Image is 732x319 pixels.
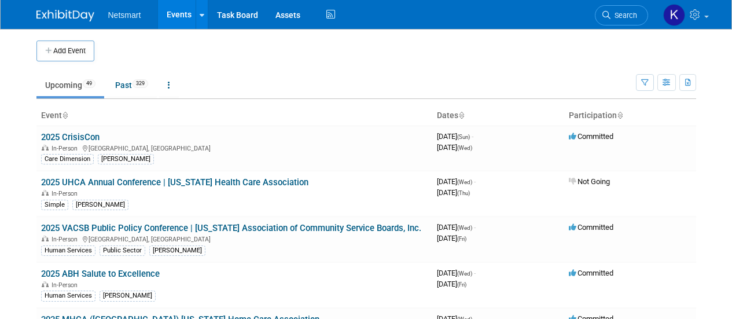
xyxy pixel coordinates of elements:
img: In-Person Event [42,281,49,287]
th: Dates [432,106,564,126]
span: (Fri) [457,236,466,242]
span: - [474,269,476,277]
img: Kaitlyn Woicke [663,4,685,26]
th: Participation [564,106,696,126]
span: (Wed) [457,225,472,231]
span: In-Person [52,145,81,152]
img: In-Person Event [42,190,49,196]
span: (Wed) [457,179,472,185]
a: Upcoming49 [36,74,104,96]
span: [DATE] [437,280,466,288]
div: [GEOGRAPHIC_DATA], [GEOGRAPHIC_DATA] [41,143,428,152]
a: Search [595,5,648,25]
span: Netsmart [108,10,141,20]
span: [DATE] [437,188,470,197]
span: In-Person [52,236,81,243]
div: Care Dimension [41,154,94,164]
a: Past329 [106,74,157,96]
a: Sort by Start Date [458,111,464,120]
a: 2025 UHCA Annual Conference | [US_STATE] Health Care Association [41,177,308,188]
span: Committed [569,269,613,277]
span: [DATE] [437,143,472,152]
a: Sort by Event Name [62,111,68,120]
span: [DATE] [437,269,476,277]
div: Public Sector [100,245,145,256]
div: [GEOGRAPHIC_DATA], [GEOGRAPHIC_DATA] [41,234,428,243]
a: Sort by Participation Type [617,111,623,120]
span: (Fri) [457,281,466,288]
img: In-Person Event [42,236,49,241]
span: 49 [83,79,95,88]
div: [PERSON_NAME] [100,291,156,301]
span: (Wed) [457,145,472,151]
span: Committed [569,223,613,232]
span: - [474,177,476,186]
span: [DATE] [437,234,466,243]
div: [PERSON_NAME] [72,200,128,210]
span: [DATE] [437,177,476,186]
a: 2025 VACSB Public Policy Conference | [US_STATE] Association of Community Service Boards, Inc. [41,223,421,233]
span: (Thu) [457,190,470,196]
span: Committed [569,132,613,141]
span: Not Going [569,177,610,186]
img: ExhibitDay [36,10,94,21]
span: Search [610,11,637,20]
th: Event [36,106,432,126]
div: Simple [41,200,68,210]
div: Human Services [41,291,95,301]
span: (Sun) [457,134,470,140]
a: 2025 ABH Salute to Excellence [41,269,160,279]
span: In-Person [52,281,81,289]
span: - [472,132,473,141]
span: In-Person [52,190,81,197]
span: (Wed) [457,270,472,277]
span: [DATE] [437,223,476,232]
span: [DATE] [437,132,473,141]
img: In-Person Event [42,145,49,151]
div: Human Services [41,245,95,256]
button: Add Event [36,41,94,61]
span: 329 [133,79,148,88]
a: 2025 CrisisCon [41,132,100,142]
div: [PERSON_NAME] [149,245,205,256]
div: [PERSON_NAME] [98,154,154,164]
span: - [474,223,476,232]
